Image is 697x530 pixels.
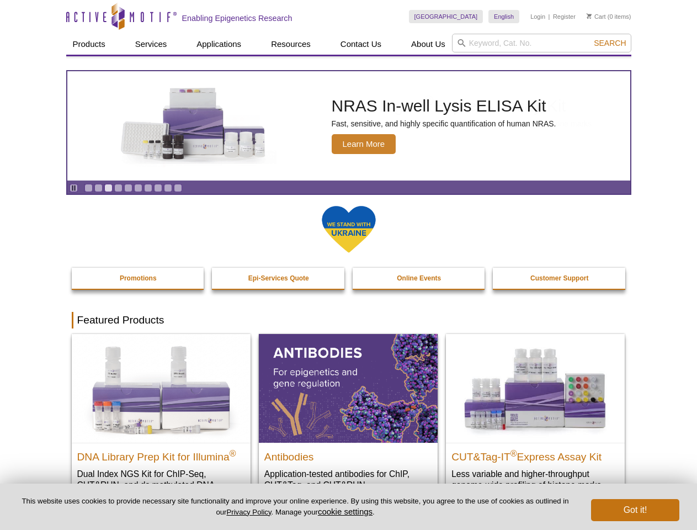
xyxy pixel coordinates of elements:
[66,34,112,55] a: Products
[226,508,271,516] a: Privacy Policy
[248,274,309,282] strong: Epi-Services Quote
[182,13,292,23] h2: Enabling Epigenetics Research
[264,34,317,55] a: Resources
[510,448,517,458] sup: ®
[264,446,432,463] h2: Antibodies
[594,39,626,47] span: Search
[451,468,619,491] p: Less variable and higher-throughput genome-wide profiling of histone marks​.
[451,446,619,463] h2: CUT&Tag-IT Express Assay Kit
[164,184,172,192] a: Go to slide 9
[353,268,486,289] a: Online Events
[259,334,438,501] a: All Antibodies Antibodies Application-tested antibodies for ChIP, CUT&Tag, and CUT&RUN.
[134,184,142,192] a: Go to slide 6
[549,10,550,23] li: |
[446,334,625,501] a: CUT&Tag-IT® Express Assay Kit CUT&Tag-IT®Express Assay Kit Less variable and higher-throughput ge...
[591,499,679,521] button: Got it!
[264,468,432,491] p: Application-tested antibodies for ChIP, CUT&Tag, and CUT&RUN.
[84,184,93,192] a: Go to slide 1
[587,13,606,20] a: Cart
[77,468,245,502] p: Dual Index NGS Kit for ChIP-Seq, CUT&RUN, and ds methylated DNA assays.
[405,34,452,55] a: About Us
[397,274,441,282] strong: Online Events
[587,13,592,19] img: Your Cart
[553,13,576,20] a: Register
[212,268,345,289] a: Epi-Services Quote
[144,184,152,192] a: Go to slide 7
[334,34,388,55] a: Contact Us
[174,184,182,192] a: Go to slide 10
[72,334,251,512] a: DNA Library Prep Kit for Illumina DNA Library Prep Kit for Illumina® Dual Index NGS Kit for ChIP-...
[72,268,205,289] a: Promotions
[124,184,132,192] a: Go to slide 5
[321,205,376,254] img: We Stand With Ukraine
[190,34,248,55] a: Applications
[154,184,162,192] a: Go to slide 8
[446,334,625,442] img: CUT&Tag-IT® Express Assay Kit
[259,334,438,442] img: All Antibodies
[332,134,396,154] span: Learn More
[104,184,113,192] a: Go to slide 3
[94,184,103,192] a: Go to slide 2
[493,268,626,289] a: Customer Support
[18,496,573,517] p: This website uses cookies to provide necessary site functionality and improve your online experie...
[72,334,251,442] img: DNA Library Prep Kit for Illumina
[72,312,626,328] h2: Featured Products
[114,184,123,192] a: Go to slide 4
[332,119,556,129] p: Fast, sensitive, and highly specific quantification of human NRAS.
[67,71,630,181] article: NRAS In-well Lysis ELISA Kit
[530,13,545,20] a: Login
[590,38,629,48] button: Search
[530,274,588,282] strong: Customer Support
[120,274,157,282] strong: Promotions
[587,10,631,23] li: (0 items)
[77,446,245,463] h2: DNA Library Prep Kit for Illumina
[332,98,556,114] h2: NRAS In-well Lysis ELISA Kit
[318,507,373,516] button: cookie settings
[70,184,78,192] a: Toggle autoplay
[488,10,519,23] a: English
[230,448,236,458] sup: ®
[129,34,174,55] a: Services
[452,34,631,52] input: Keyword, Cat. No.
[67,71,630,181] a: NRAS In-well Lysis ELISA Kit NRAS In-well Lysis ELISA Kit Fast, sensitive, and highly specific qu...
[111,88,276,164] img: NRAS In-well Lysis ELISA Kit
[409,10,483,23] a: [GEOGRAPHIC_DATA]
